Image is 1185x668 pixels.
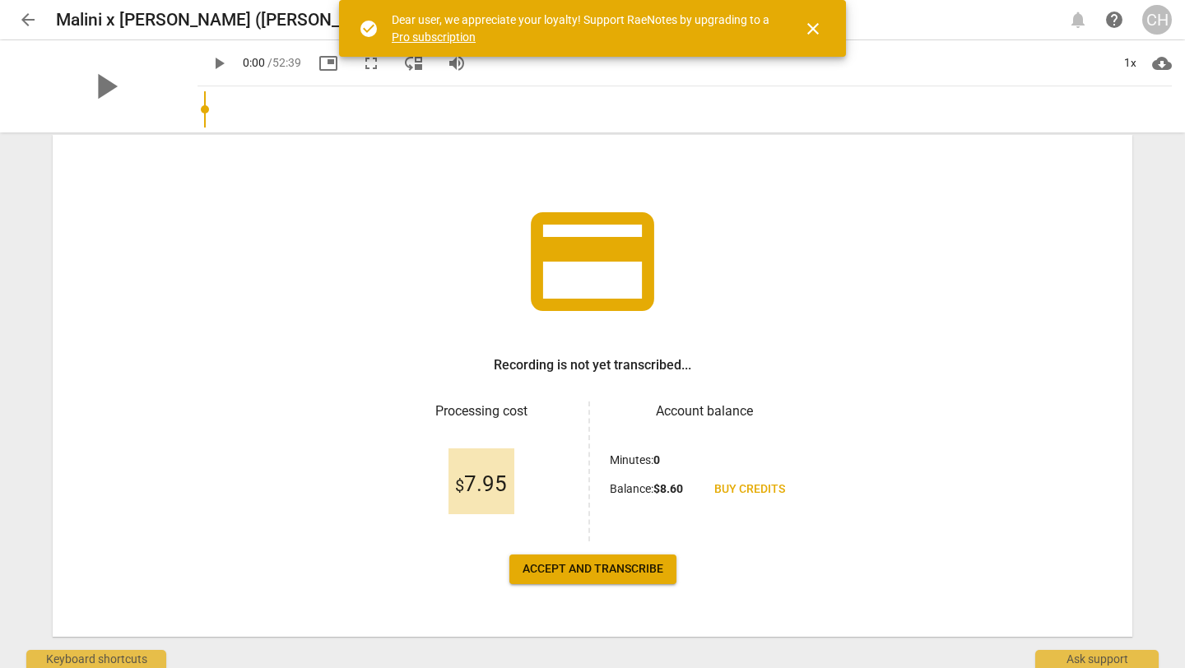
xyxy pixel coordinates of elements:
span: / 52:39 [267,56,301,69]
span: close [803,19,823,39]
h3: Recording is not yet transcribed... [494,355,691,375]
span: fullscreen [361,53,381,73]
span: cloud_download [1152,53,1172,73]
p: Minutes : [610,452,660,469]
b: 0 [653,453,660,466]
button: Picture in picture [314,49,343,78]
button: Accept and transcribe [509,554,676,584]
a: Help [1099,5,1129,35]
button: Fullscreen [356,49,386,78]
span: check_circle [359,19,379,39]
span: arrow_back [18,10,38,30]
p: Balance : [610,480,683,498]
span: 0:00 [243,56,265,69]
button: Volume [442,49,472,78]
span: move_down [404,53,424,73]
h3: Account balance [610,401,798,421]
div: Dear user, we appreciate your loyalty! Support RaeNotes by upgrading to a [392,12,774,45]
span: credit_card [518,188,667,336]
button: Close [793,9,833,49]
span: volume_up [447,53,467,73]
button: View player as separate pane [399,49,429,78]
div: Ask support [1035,650,1159,668]
div: 1x [1114,50,1145,77]
span: Buy credits [714,481,785,498]
span: $ [455,475,464,495]
span: 7.95 [455,472,507,497]
h3: Processing cost [387,401,575,421]
span: Accept and transcribe [523,561,663,578]
span: help [1104,10,1124,30]
button: CH [1142,5,1172,35]
h2: Malini x [PERSON_NAME] ([PERSON_NAME]) - 2025_08_12 07_00 AEST – Recording [56,10,701,30]
button: Play [204,49,234,78]
div: Keyboard shortcuts [26,650,166,668]
span: play_arrow [84,65,127,108]
b: $ 8.60 [653,482,683,495]
a: Buy credits [701,475,798,504]
span: play_arrow [209,53,229,73]
span: picture_in_picture [318,53,338,73]
a: Pro subscription [392,30,476,44]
